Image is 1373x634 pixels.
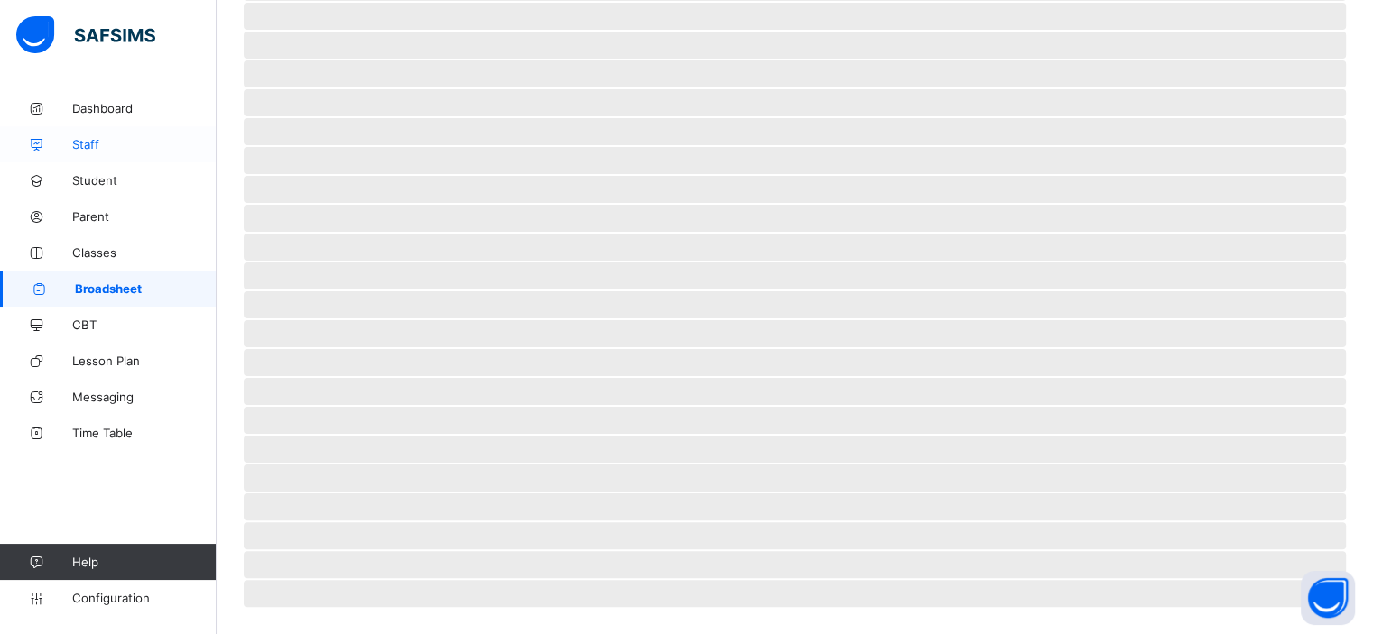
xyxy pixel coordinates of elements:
[244,291,1346,318] span: ‌
[72,390,217,404] span: Messaging
[72,354,217,368] span: Lesson Plan
[244,522,1346,549] span: ‌
[244,205,1346,232] span: ‌
[244,89,1346,116] span: ‌
[244,234,1346,261] span: ‌
[244,436,1346,463] span: ‌
[244,551,1346,578] span: ‌
[244,118,1346,145] span: ‌
[72,245,217,260] span: Classes
[244,262,1346,289] span: ‌
[244,580,1346,607] span: ‌
[244,349,1346,376] span: ‌
[72,173,217,188] span: Student
[72,317,217,332] span: CBT
[72,101,217,115] span: Dashboard
[244,60,1346,87] span: ‌
[72,209,217,224] span: Parent
[72,426,217,440] span: Time Table
[244,147,1346,174] span: ‌
[244,407,1346,434] span: ‌
[244,378,1346,405] span: ‌
[16,16,155,54] img: safsims
[72,137,217,152] span: Staff
[244,493,1346,520] span: ‌
[75,281,217,296] span: Broadsheet
[244,320,1346,347] span: ‌
[72,555,216,569] span: Help
[244,32,1346,59] span: ‌
[1301,571,1355,625] button: Open asap
[244,176,1346,203] span: ‌
[244,3,1346,30] span: ‌
[244,464,1346,492] span: ‌
[72,591,216,605] span: Configuration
